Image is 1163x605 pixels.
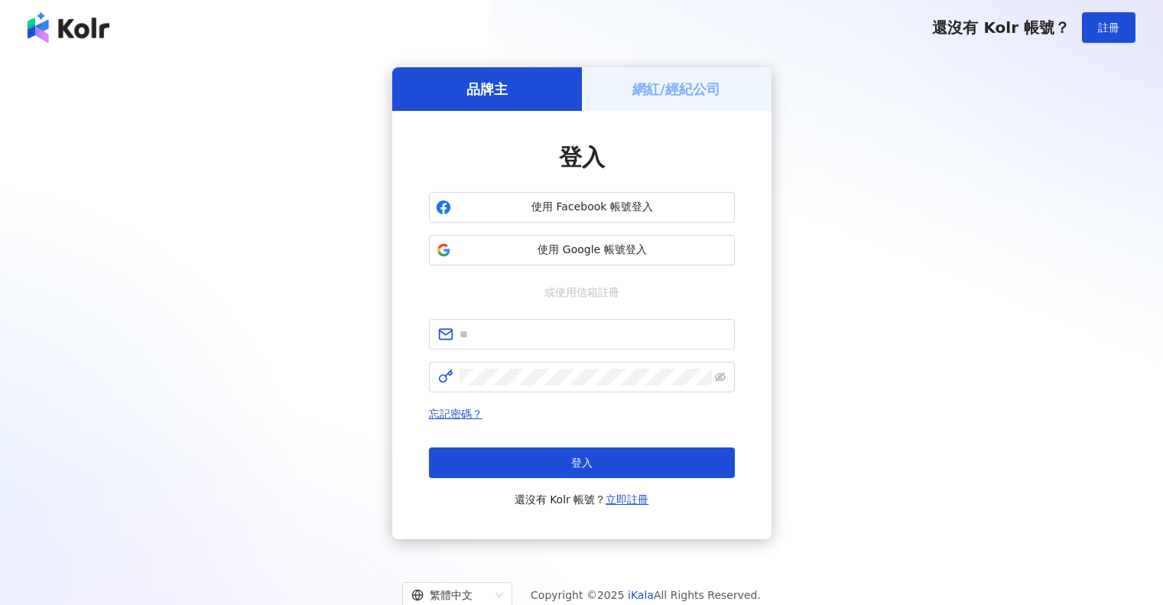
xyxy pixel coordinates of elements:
span: 使用 Google 帳號登入 [457,242,728,258]
button: 使用 Facebook 帳號登入 [429,192,735,223]
span: 登入 [559,144,605,171]
button: 登入 [429,447,735,478]
span: 註冊 [1098,21,1119,34]
button: 註冊 [1082,12,1135,43]
span: 或使用信箱註冊 [534,284,630,301]
span: Copyright © 2025 All Rights Reserved. [531,586,761,604]
span: 還沒有 Kolr 帳號？ [932,18,1070,37]
img: logo [28,12,109,43]
span: 使用 Facebook 帳號登入 [457,200,728,215]
a: 立即註冊 [606,493,648,506]
span: 還沒有 Kolr 帳號？ [515,490,649,509]
h5: 品牌主 [466,80,508,99]
a: iKala [628,589,654,601]
a: 忘記密碼？ [429,408,482,420]
h5: 網紅/經紀公司 [632,80,720,99]
span: eye-invisible [715,372,726,382]
span: 登入 [571,457,593,469]
button: 使用 Google 帳號登入 [429,235,735,265]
